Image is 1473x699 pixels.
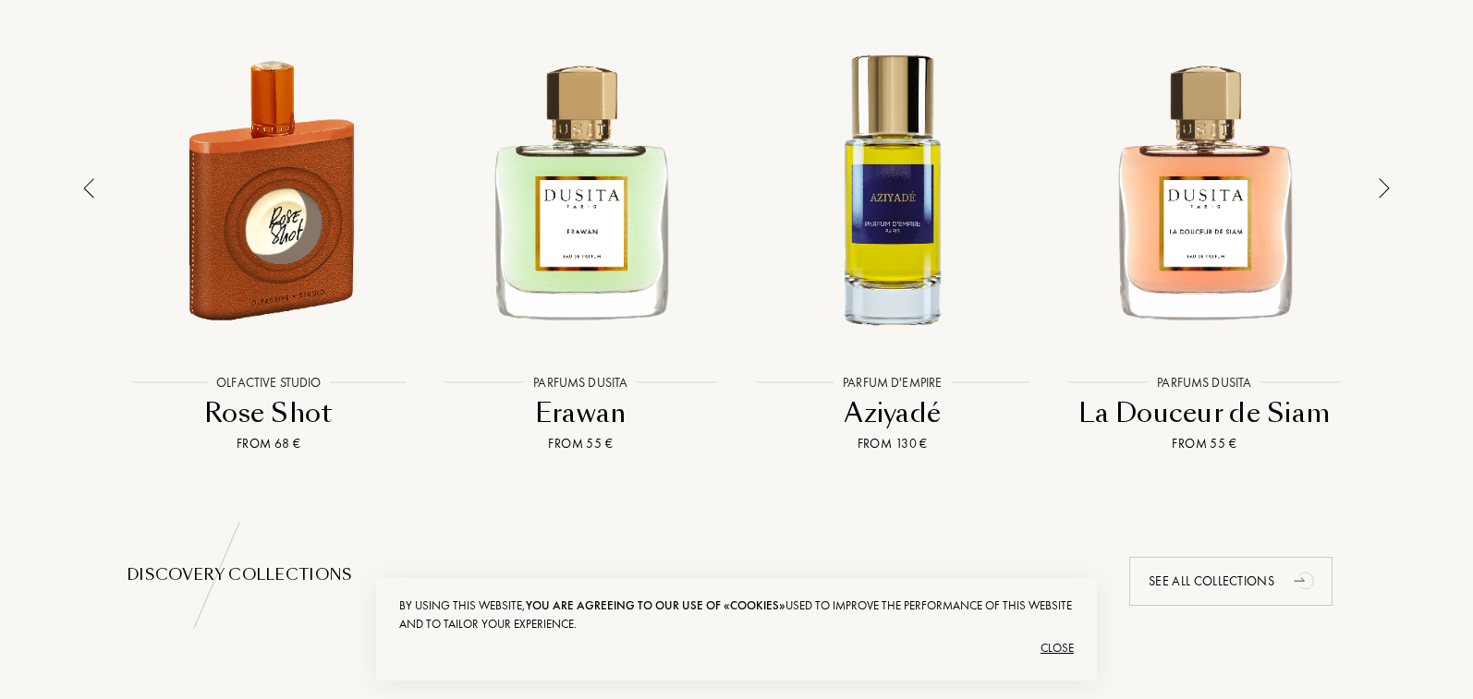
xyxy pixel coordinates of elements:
[524,373,637,392] div: Parfums Dusita
[526,597,785,613] span: you are agreeing to our use of «cookies»
[117,434,420,453] div: From 68 €
[127,564,1346,586] div: Discovery collections
[399,633,1074,663] div: Close
[1053,434,1357,453] div: From 55 €
[1053,395,1357,431] div: La Douceur de Siam
[430,434,733,453] div: From 55 €
[207,373,330,392] div: Olfactive Studio
[834,373,951,392] div: Parfum d'Empire
[117,395,420,431] div: Rose Shot
[1115,557,1346,606] a: See all collectionsanimation
[430,395,733,431] div: Erawan
[1148,373,1260,392] div: Parfums Dusita
[1287,561,1324,598] div: animation
[741,434,1044,453] div: From 130 €
[83,178,94,199] img: arrow_thin_left.png
[1379,178,1390,199] img: arrow_thin.png
[1129,557,1333,606] div: See all collections
[399,597,1074,633] div: By using this website, used to improve the performance of this website and to tailor your experie...
[741,395,1044,431] div: Aziyadé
